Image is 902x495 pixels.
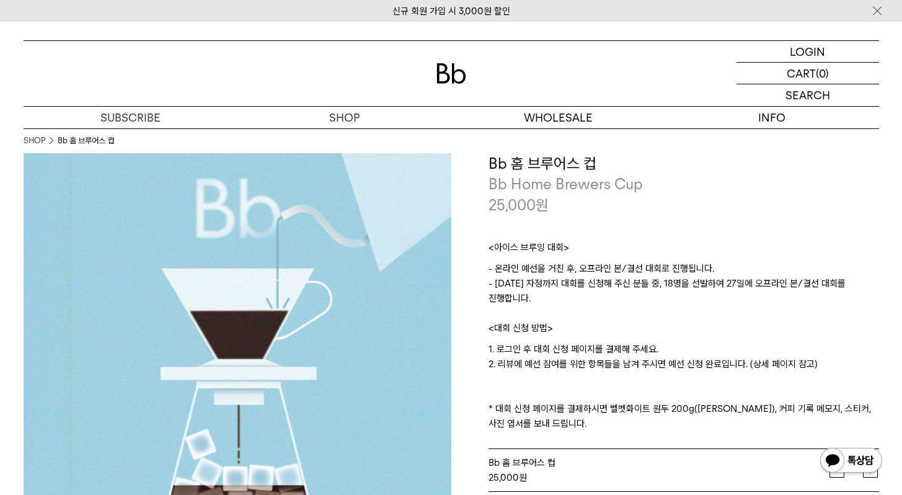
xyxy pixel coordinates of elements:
[736,63,879,84] a: CART (0)
[237,107,451,128] a: SHOP
[489,470,829,485] div: 원
[436,63,466,84] img: 로고
[489,321,879,342] p: <대회 신청 방법>
[665,107,879,128] p: INFO
[536,196,549,214] span: 원
[392,6,510,17] a: 신규 회원 가입 시 3,000원 할인
[489,472,519,483] strong: 25,000
[785,84,830,106] p: SEARCH
[816,63,829,84] p: (0)
[736,41,879,63] a: LOGIN
[489,240,879,261] p: <아이스 브루잉 대회>
[24,107,237,128] a: SUBSCRIBE
[489,342,879,431] p: 1. 로그인 후 대회 신청 페이지를 결제해 주세요. 2. 리뷰에 예선 참여를 위한 항목들을 남겨 주시면 예선 신청 완료입니다. (상세 페이지 참고) * 대회 신청 페이지를 결...
[819,447,883,476] img: 카카오톡 채널 1:1 채팅 버튼
[489,153,879,174] h3: Bb 홈 브루어스 컵
[489,261,879,321] p: - 온라인 예선을 거친 후, 오프라인 본/결선 대회로 진행됩니다. - [DATE] 자정까지 대회를 신청해 주신 분들 중, 18명을 선발하여 27일에 오프라인 본/결선 대회를 ...
[58,135,114,147] li: Bb 홈 브루어스 컵
[24,135,45,147] a: SHOP
[489,174,879,195] p: Bb Home Brewers Cup
[489,195,549,216] p: 25,000
[790,41,825,62] p: LOGIN
[787,63,816,84] p: CART
[451,107,665,128] p: WHOLESALE
[489,457,555,468] span: Bb 홈 브루어스 컵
